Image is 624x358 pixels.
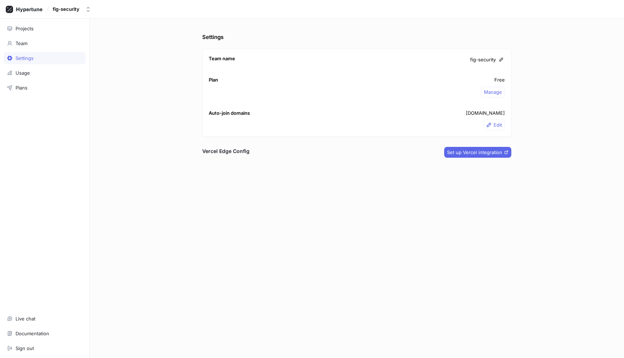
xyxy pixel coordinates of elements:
span: Edit [494,123,502,127]
div: Settings [16,55,34,61]
button: Set up Vercel integration [444,147,511,158]
div: Projects [16,26,34,31]
a: Settings [4,52,86,64]
h3: Vercel Edge Config [202,147,250,155]
div: Team [16,40,27,46]
a: Documentation [4,327,86,340]
div: Sign out [16,345,34,351]
button: Manage [481,87,505,97]
div: Live chat [16,316,35,322]
div: Usage [16,70,30,76]
button: fig-security [50,3,94,15]
p: Settings [202,33,511,42]
a: Usage [4,67,86,79]
p: [DOMAIN_NAME] [466,110,505,117]
span: Set up Vercel integration [447,150,502,154]
a: Projects [4,22,86,35]
span: fig-security [470,56,496,64]
button: Edit [483,119,505,130]
span: Manage [484,90,502,94]
p: Auto-join domains [209,110,250,117]
div: fig-security [53,6,79,12]
div: Plans [16,85,27,91]
p: Plan [209,77,218,84]
div: Documentation [16,331,49,336]
a: Plans [4,82,86,94]
p: Free [494,77,505,84]
a: Team [4,37,86,49]
p: Team name [209,55,235,62]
